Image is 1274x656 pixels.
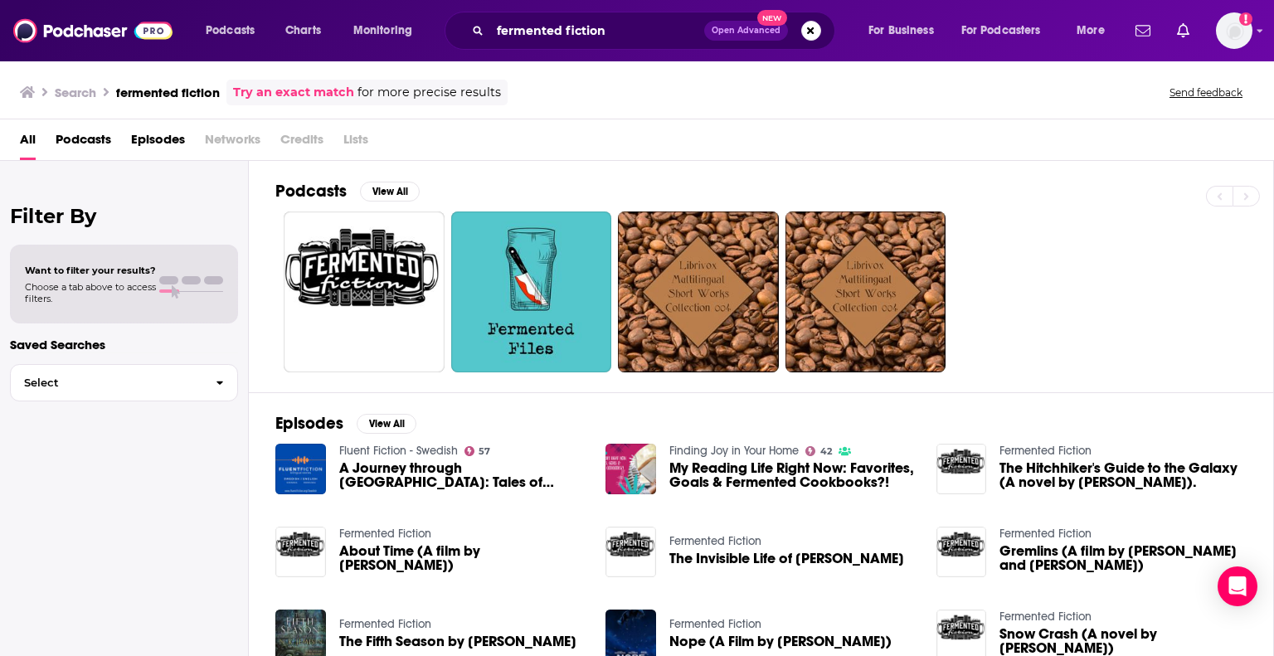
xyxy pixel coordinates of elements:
[275,413,343,434] h2: Episodes
[999,544,1247,572] a: Gremlins (A film by Chris Columbus and Michael Finnell)
[999,461,1247,489] span: The Hitchhiker's Guide to the Galaxy (A novel by [PERSON_NAME]).
[13,15,173,46] img: Podchaser - Follow, Share and Rate Podcasts
[357,414,416,434] button: View All
[275,413,416,434] a: EpisodesView All
[999,627,1247,655] span: Snow Crash (A novel by [PERSON_NAME])
[961,19,1041,42] span: For Podcasters
[951,17,1065,44] button: open menu
[339,544,586,572] span: About Time (A film by [PERSON_NAME])
[1216,12,1252,49] button: Show profile menu
[280,126,323,160] span: Credits
[285,19,321,42] span: Charts
[1170,17,1196,45] a: Show notifications dropdown
[999,527,1092,541] a: Fermented Fiction
[605,444,656,494] img: My Reading Life Right Now: Favorites, Goals & Fermented Cookbooks?!
[1165,85,1247,100] button: Send feedback
[857,17,955,44] button: open menu
[464,446,491,456] a: 57
[669,461,917,489] a: My Reading Life Right Now: Favorites, Goals & Fermented Cookbooks?!
[20,126,36,160] a: All
[275,181,420,202] a: PodcastsView All
[669,552,904,566] span: The Invisible Life of [PERSON_NAME]
[490,17,704,44] input: Search podcasts, credits, & more...
[1218,566,1257,606] div: Open Intercom Messenger
[25,265,156,276] span: Want to filter your results?
[10,337,238,352] p: Saved Searches
[339,444,458,458] a: Fluent Fiction - Swedish
[339,461,586,489] a: A Journey through Sweden: Tales of Tongue Twisters, Fermented Herring, and Midnight Sun
[10,204,238,228] h2: Filter By
[339,634,576,649] span: The Fifth Season by [PERSON_NAME]
[460,12,851,50] div: Search podcasts, credits, & more...
[11,377,202,388] span: Select
[357,83,501,102] span: for more precise results
[275,181,347,202] h2: Podcasts
[712,27,780,35] span: Open Advanced
[339,617,431,631] a: Fermented Fiction
[56,126,111,160] a: Podcasts
[339,634,576,649] a: The Fifth Season by NK Jemisin
[116,85,220,100] h3: fermented fiction
[55,85,96,100] h3: Search
[1239,12,1252,26] svg: Add a profile image
[936,444,987,494] img: The Hitchhiker's Guide to the Galaxy (A novel by Douglas Adams).
[339,544,586,572] a: About Time (A film by Richard Curtis)
[669,634,892,649] span: Nope (A Film by [PERSON_NAME])
[343,126,368,160] span: Lists
[275,527,326,577] img: About Time (A film by Richard Curtis)
[339,461,586,489] span: A Journey through [GEOGRAPHIC_DATA]: Tales of Tongue Twisters, Fermented [PERSON_NAME], and Midni...
[342,17,434,44] button: open menu
[669,617,761,631] a: Fermented Fiction
[999,627,1247,655] a: Snow Crash (A novel by Neal Stephenson)
[669,534,761,548] a: Fermented Fiction
[1129,17,1157,45] a: Show notifications dropdown
[131,126,185,160] a: Episodes
[479,448,490,455] span: 57
[936,527,987,577] img: Gremlins (A film by Chris Columbus and Michael Finnell)
[999,444,1092,458] a: Fermented Fiction
[805,446,832,456] a: 42
[1077,19,1105,42] span: More
[206,19,255,42] span: Podcasts
[1216,12,1252,49] img: User Profile
[353,19,412,42] span: Monitoring
[757,10,787,26] span: New
[25,281,156,304] span: Choose a tab above to access filters.
[999,544,1247,572] span: Gremlins (A film by [PERSON_NAME] and [PERSON_NAME])
[275,444,326,494] img: A Journey through Sweden: Tales of Tongue Twisters, Fermented Herring, and Midnight Sun
[999,610,1092,624] a: Fermented Fiction
[669,634,892,649] a: Nope (A Film by Jordan Peele)
[339,527,431,541] a: Fermented Fiction
[669,552,904,566] a: The Invisible Life of Addie LaRue
[360,182,420,202] button: View All
[10,364,238,401] button: Select
[704,21,788,41] button: Open AdvancedNew
[205,126,260,160] span: Networks
[605,527,656,577] img: The Invisible Life of Addie LaRue
[669,444,799,458] a: Finding Joy in Your Home
[233,83,354,102] a: Try an exact match
[1065,17,1126,44] button: open menu
[820,448,832,455] span: 42
[1216,12,1252,49] span: Logged in as GregKubie
[868,19,934,42] span: For Business
[275,17,331,44] a: Charts
[999,461,1247,489] a: The Hitchhiker's Guide to the Galaxy (A novel by Douglas Adams).
[194,17,276,44] button: open menu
